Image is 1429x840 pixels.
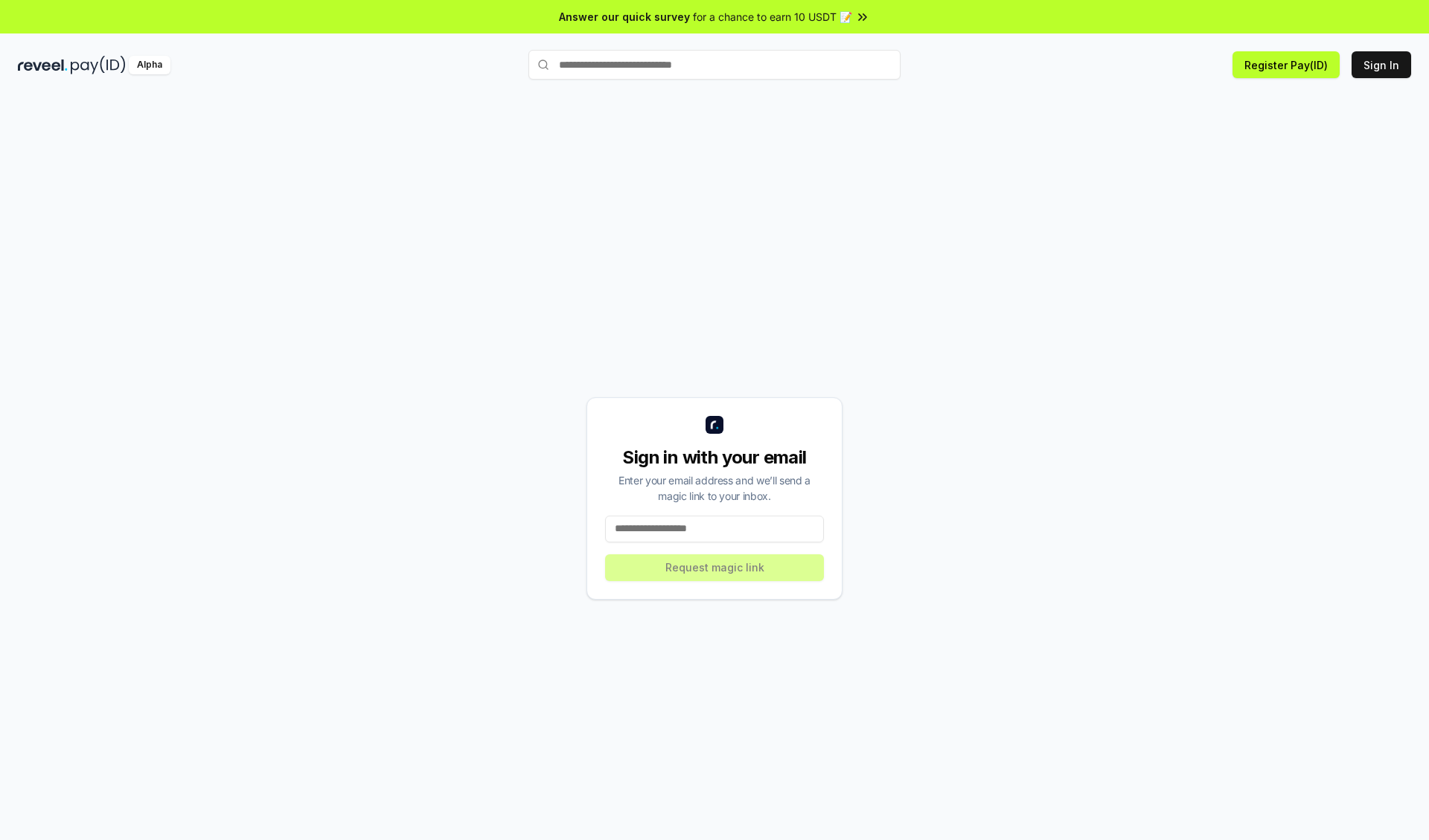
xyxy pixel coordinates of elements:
button: Register Pay(ID) [1233,51,1340,78]
img: pay_id [71,56,126,74]
img: reveel_dark [18,56,68,74]
button: Sign In [1352,51,1411,78]
span: Answer our quick survey [559,9,690,25]
img: logo_small [706,416,723,434]
div: Alpha [129,56,170,74]
span: for a chance to earn 10 USDT 📝 [693,9,852,25]
div: Sign in with your email [605,446,824,469]
div: Enter your email address and we’ll send a magic link to your inbox. [605,472,824,504]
